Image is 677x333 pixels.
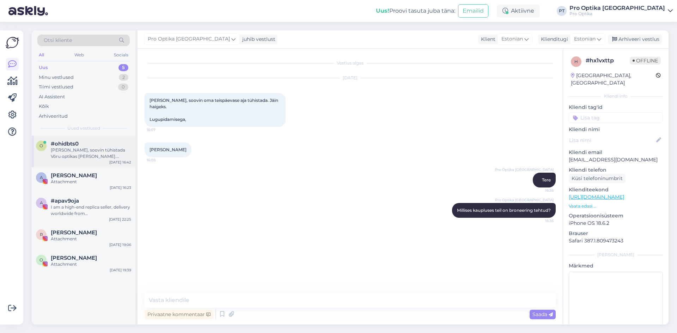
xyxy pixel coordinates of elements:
p: iPhone OS 18.6.2 [569,220,663,227]
p: Kliendi email [569,149,663,156]
div: Aktiivne [497,5,540,17]
div: Küsi telefoninumbrit [569,174,626,183]
div: Minu vestlused [39,74,74,81]
span: R [40,232,43,237]
div: All [37,50,45,60]
div: [DATE] 19:06 [109,242,131,247]
span: #ohidbts0 [51,141,79,147]
div: 2 [119,74,128,81]
span: Estonian [574,35,596,43]
b: Uus! [376,7,389,14]
a: [URL][DOMAIN_NAME] [569,194,624,200]
input: Lisa nimi [569,136,655,144]
div: 0 [118,84,128,91]
span: Offline [630,57,661,64]
span: Raido Ränkel [51,229,97,236]
span: [PERSON_NAME], soovin oma teispäevase aja tühistada. Jäin haigeks. Lugupidamisega, [150,98,279,122]
img: Askly Logo [6,36,19,49]
p: Operatsioonisüsteem [569,212,663,220]
div: juhib vestlust [239,36,275,43]
div: PT [557,6,567,16]
span: a [40,200,43,205]
span: 16:07 [147,127,173,132]
div: [DATE] [145,75,556,81]
span: Pro Optika [GEOGRAPHIC_DATA] [148,35,230,43]
div: I am a high-end replica seller, delivery worldwide from [GEOGRAPHIC_DATA]. We offer Swiss watches... [51,204,131,217]
p: [EMAIL_ADDRESS][DOMAIN_NAME] [569,156,663,164]
div: Kõik [39,103,49,110]
span: o [39,143,43,148]
span: Estonian [501,35,523,43]
p: Safari 387.1.809473243 [569,237,663,245]
div: [PERSON_NAME], soovin tühistada Võru optikas [PERSON_NAME]. [PERSON_NAME] [51,147,131,160]
div: [PERSON_NAME] [569,252,663,258]
div: [DATE] 16:23 [110,185,131,190]
div: Uus [39,64,48,71]
p: Märkmed [569,262,663,270]
div: Attachment [51,236,131,242]
div: [DATE] 16:42 [109,160,131,165]
div: Kliendi info [569,93,663,99]
span: #apav9oja [51,198,79,204]
span: 16:08 [147,158,173,163]
div: Tiimi vestlused [39,84,73,91]
p: Kliendi nimi [569,126,663,133]
div: [DATE] 22:25 [109,217,131,222]
div: # hx1vxttp [586,56,630,65]
button: Emailid [458,4,488,18]
span: 16:36 [527,218,554,223]
div: [DATE] 19:39 [110,267,131,273]
div: Attachment [51,179,131,185]
span: Otto Karl Klampe [51,255,97,261]
span: A [40,175,43,180]
p: Brauser [569,230,663,237]
div: Web [73,50,85,60]
div: AI Assistent [39,93,65,100]
div: [GEOGRAPHIC_DATA], [GEOGRAPHIC_DATA] [571,72,656,87]
span: Saada [532,311,553,317]
div: Socials [112,50,130,60]
div: Pro Optika [569,11,665,17]
div: Arhiveeritud [39,113,68,120]
input: Lisa tag [569,112,663,123]
span: Annemai Tupp [51,172,97,179]
span: [PERSON_NAME] [150,147,187,152]
p: Kliendi telefon [569,166,663,174]
p: Vaata edasi ... [569,203,663,209]
span: Pro Optika [GEOGRAPHIC_DATA] [495,167,554,172]
div: Klient [478,36,495,43]
span: O [39,257,43,263]
span: Tere [542,177,551,183]
div: Klienditugi [538,36,568,43]
span: Uued vestlused [67,125,100,131]
div: Vestlus algas [145,60,556,66]
span: 16:36 [527,188,554,193]
div: Pro Optika [GEOGRAPHIC_DATA] [569,5,665,11]
div: Privaatne kommentaar [145,310,213,319]
span: Otsi kliente [44,37,72,44]
div: Attachment [51,261,131,267]
div: Arhiveeri vestlus [608,35,662,44]
span: h [574,59,578,64]
a: Pro Optika [GEOGRAPHIC_DATA]Pro Optika [569,5,673,17]
span: Millises kaupluses teil on broneering tehtud? [457,208,551,213]
p: Kliendi tag'id [569,104,663,111]
div: Proovi tasuta juba täna: [376,7,455,15]
span: Pro Optika [GEOGRAPHIC_DATA] [495,197,554,203]
div: 5 [118,64,128,71]
p: Klienditeekond [569,186,663,193]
